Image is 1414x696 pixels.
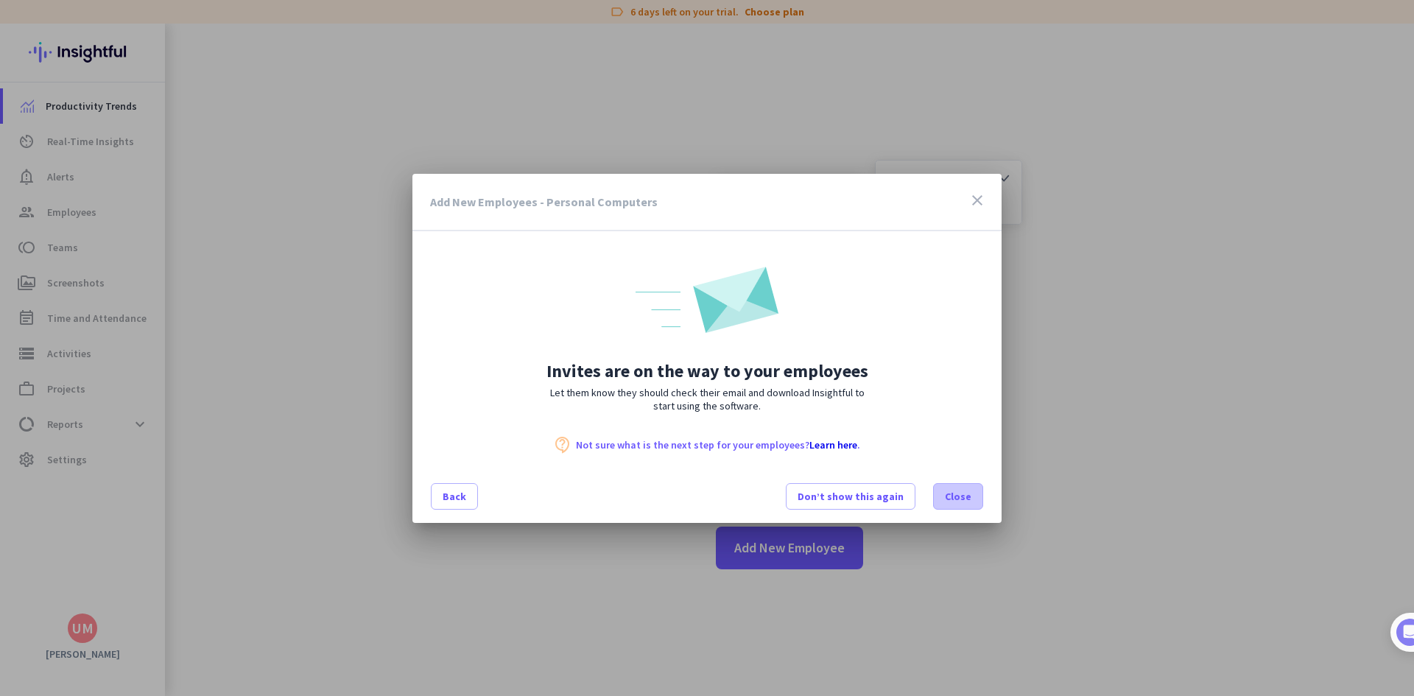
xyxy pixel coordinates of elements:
h3: Add New Employees - Personal Computers [430,196,658,208]
span: Don’t show this again [798,489,904,504]
button: Close [933,483,983,510]
p: Not sure what is the next step for your employees? . [576,440,860,450]
a: Learn here [809,438,857,451]
h2: Invites are on the way to your employees [412,362,1002,380]
img: onway [636,267,778,333]
span: Close [945,489,971,504]
i: contact_support [554,436,571,454]
button: Back [431,483,478,510]
button: Don’t show this again [786,483,915,510]
i: close [968,191,986,209]
p: Let them know they should check their email and download Insightful to start using the software. [412,386,1002,412]
span: Back [443,489,466,504]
